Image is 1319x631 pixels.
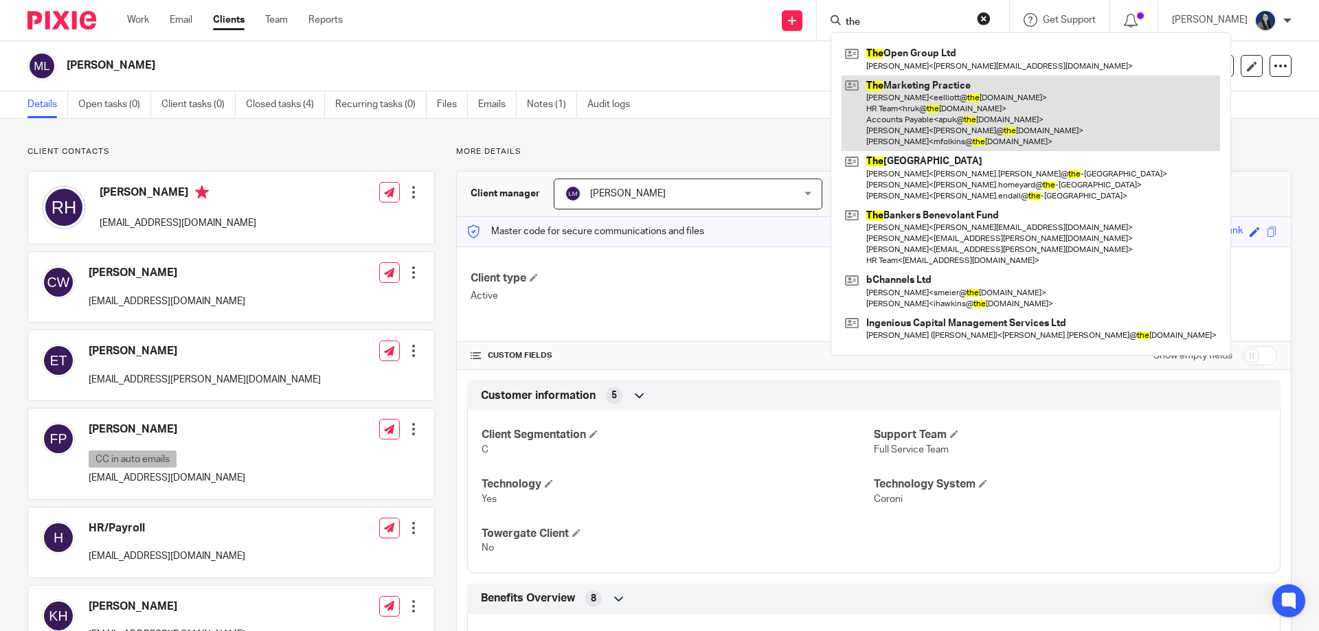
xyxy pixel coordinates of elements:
[471,350,874,361] h4: CUSTOM FIELDS
[42,422,75,455] img: svg%3E
[89,450,177,468] p: CC in auto emails
[42,344,75,377] img: svg%3E
[89,422,245,437] h4: [PERSON_NAME]
[467,225,704,238] p: Master code for secure communications and files
[977,12,991,25] button: Clear
[78,91,151,118] a: Open tasks (0)
[89,471,245,485] p: [EMAIL_ADDRESS][DOMAIN_NAME]
[874,445,949,455] span: Full Service Team
[42,266,75,299] img: svg%3E
[195,185,209,199] i: Primary
[308,13,343,27] a: Reports
[482,428,874,442] h4: Client Segmentation
[1145,224,1243,240] div: fuzzy-olive-plaid-skunk
[42,521,75,554] img: svg%3E
[482,527,874,541] h4: Towergate Client
[127,13,149,27] a: Work
[471,271,874,286] h4: Client type
[89,599,245,614] h4: [PERSON_NAME]
[611,389,617,402] span: 5
[265,13,288,27] a: Team
[27,51,56,80] img: svg%3E
[89,266,245,280] h4: [PERSON_NAME]
[1172,13,1248,27] p: [PERSON_NAME]
[27,11,96,30] img: Pixie
[874,477,1266,492] h4: Technology System
[527,91,577,118] a: Notes (1)
[482,477,874,492] h4: Technology
[590,189,666,198] span: [PERSON_NAME]
[42,185,86,229] img: svg%3E
[100,185,256,203] h4: [PERSON_NAME]
[587,91,640,118] a: Audit logs
[844,16,968,29] input: Search
[161,91,236,118] a: Client tasks (0)
[471,187,540,200] h3: Client manager
[482,445,488,455] span: C
[481,389,596,403] span: Customer information
[170,13,192,27] a: Email
[89,373,321,387] p: [EMAIL_ADDRESS][PERSON_NAME][DOMAIN_NAME]
[482,494,497,504] span: Yes
[1153,349,1232,363] label: Show empty fields
[67,58,897,73] h2: [PERSON_NAME]
[478,91,517,118] a: Emails
[874,494,903,504] span: Coroni
[246,91,325,118] a: Closed tasks (4)
[89,521,245,536] h4: HR/Payroll
[27,146,435,157] p: Client contacts
[565,185,581,202] img: svg%3E
[100,216,256,230] p: [EMAIL_ADDRESS][DOMAIN_NAME]
[456,146,1292,157] p: More details
[481,591,575,606] span: Benefits Overview
[1043,15,1096,25] span: Get Support
[1254,10,1276,32] img: eeb93efe-c884-43eb-8d47-60e5532f21cb.jpg
[89,295,245,308] p: [EMAIL_ADDRESS][DOMAIN_NAME]
[591,592,596,606] span: 8
[874,428,1266,442] h4: Support Team
[335,91,427,118] a: Recurring tasks (0)
[482,543,494,553] span: No
[437,91,468,118] a: Files
[213,13,245,27] a: Clients
[27,91,68,118] a: Details
[471,289,874,303] p: Active
[89,549,245,563] p: [EMAIL_ADDRESS][DOMAIN_NAME]
[89,344,321,358] h4: [PERSON_NAME]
